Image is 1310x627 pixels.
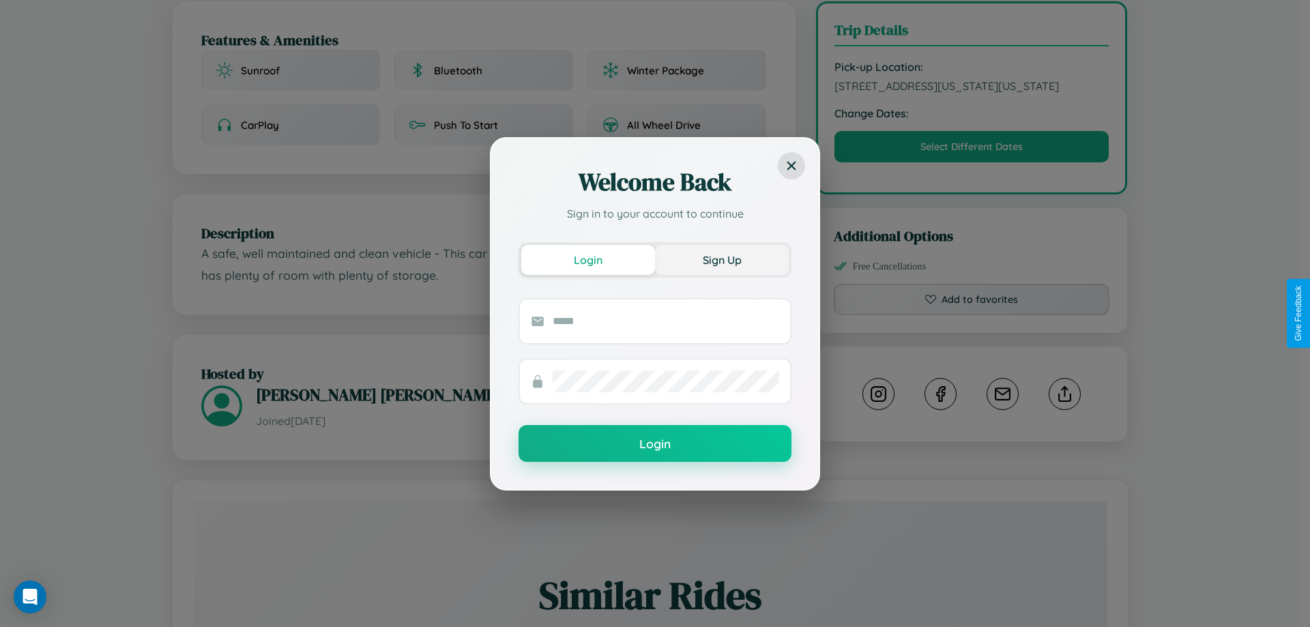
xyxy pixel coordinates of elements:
div: Give Feedback [1294,286,1303,341]
button: Sign Up [655,245,789,275]
button: Login [521,245,655,275]
div: Open Intercom Messenger [14,581,46,613]
button: Login [519,425,791,462]
p: Sign in to your account to continue [519,205,791,222]
h2: Welcome Back [519,166,791,199]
